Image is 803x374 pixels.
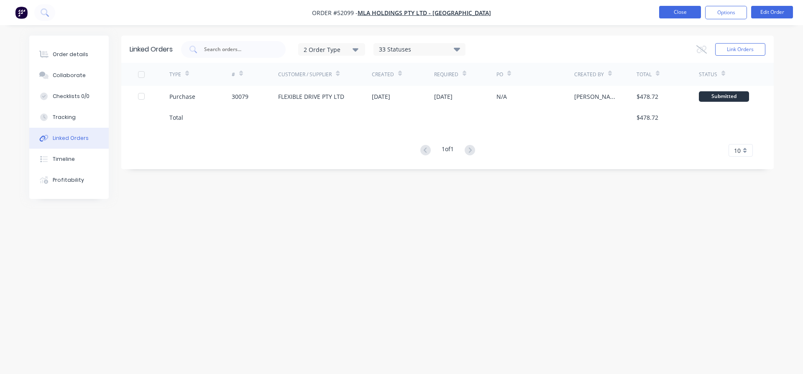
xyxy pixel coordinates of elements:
[574,71,604,78] div: Created By
[29,86,109,107] button: Checklists 0/0
[659,6,701,18] button: Close
[434,92,453,101] div: [DATE]
[278,71,332,78] div: Customer / Supplier
[637,92,658,101] div: $478.72
[53,155,75,163] div: Timeline
[699,71,717,78] div: Status
[29,44,109,65] button: Order details
[312,9,358,17] span: Order #52099 -
[130,44,173,54] div: Linked Orders
[15,6,28,19] img: Factory
[203,45,273,54] input: Search orders...
[29,107,109,128] button: Tracking
[372,92,390,101] div: [DATE]
[574,92,620,101] div: [PERSON_NAME]
[372,71,394,78] div: Created
[53,176,84,184] div: Profitability
[29,65,109,86] button: Collaborate
[53,72,86,79] div: Collaborate
[29,170,109,191] button: Profitability
[442,144,454,157] div: 1 of 1
[304,45,360,54] div: 2 Order Type
[29,128,109,149] button: Linked Orders
[29,149,109,170] button: Timeline
[734,146,741,155] span: 10
[496,71,503,78] div: PO
[434,71,458,78] div: Required
[637,71,652,78] div: Total
[358,9,491,17] a: MLA HOLDINGS PTY LTD - [GEOGRAPHIC_DATA]
[232,92,248,101] div: 30079
[169,92,195,101] div: Purchase
[298,43,365,56] button: 2 Order Type
[169,113,183,122] div: Total
[496,92,507,101] div: N/A
[699,91,749,102] div: Submitted
[169,71,181,78] div: TYPE
[53,134,89,142] div: Linked Orders
[278,92,344,101] div: FLEXIBLE DRIVE PTY LTD
[705,6,747,19] button: Options
[232,71,235,78] div: #
[715,43,765,56] button: Link Orders
[374,45,465,54] div: 33 Statuses
[53,51,88,58] div: Order details
[53,113,76,121] div: Tracking
[53,93,90,100] div: Checklists 0/0
[751,6,793,18] button: Edit Order
[637,113,658,122] div: $478.72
